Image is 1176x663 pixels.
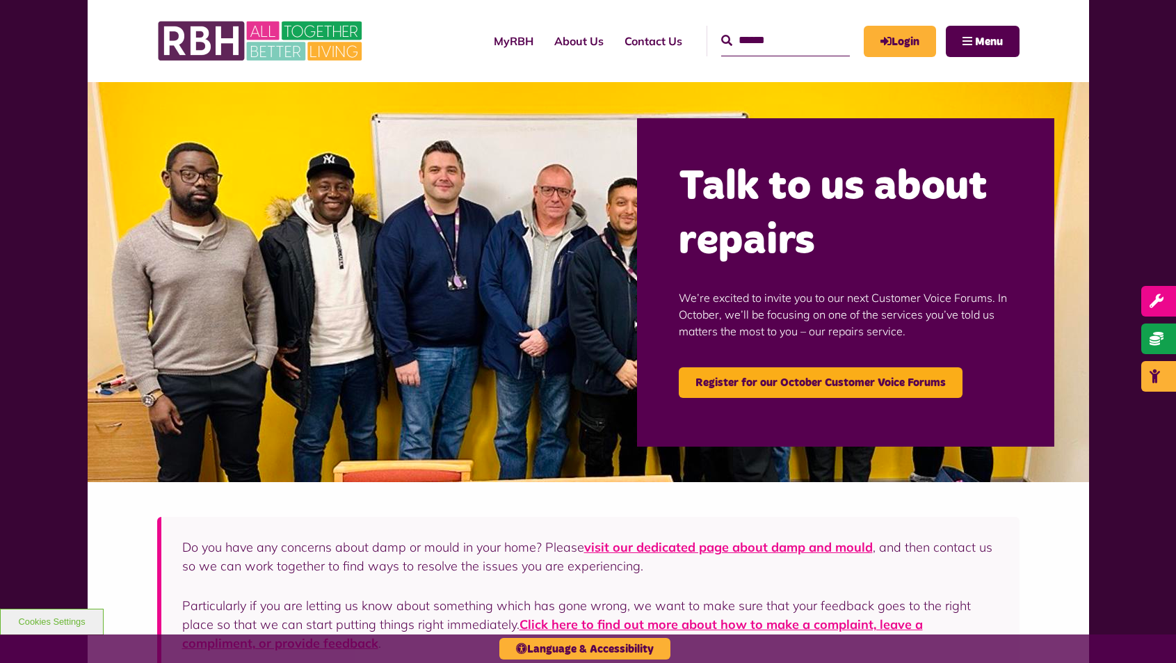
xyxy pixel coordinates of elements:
[975,36,1003,47] span: Menu
[679,160,1013,269] h2: Talk to us about repairs
[544,22,614,60] a: About Us
[499,638,670,660] button: Language & Accessibility
[182,596,999,653] p: Particularly if you are letting us know about something which has gone wrong, we want to make sur...
[679,367,962,398] a: Register for our October Customer Voice Forums
[864,26,936,57] a: MyRBH
[182,616,923,651] a: Click here to find out more about how to make a complaint, leave a compliment, or provide feedback
[1113,600,1176,663] iframe: Netcall Web Assistant for live chat
[157,14,366,68] img: RBH
[614,22,693,60] a: Contact Us
[88,82,1089,482] img: Group photo of customers and colleagues at the Lighthouse Project
[182,538,999,575] p: Do you have any concerns about damp or mould in your home? Please , and then contact us so we can...
[946,26,1020,57] button: Navigation
[679,269,1013,360] p: We’re excited to invite you to our next Customer Voice Forums. In October, we’ll be focusing on o...
[483,22,544,60] a: MyRBH
[584,539,873,555] a: visit our dedicated page about damp and mould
